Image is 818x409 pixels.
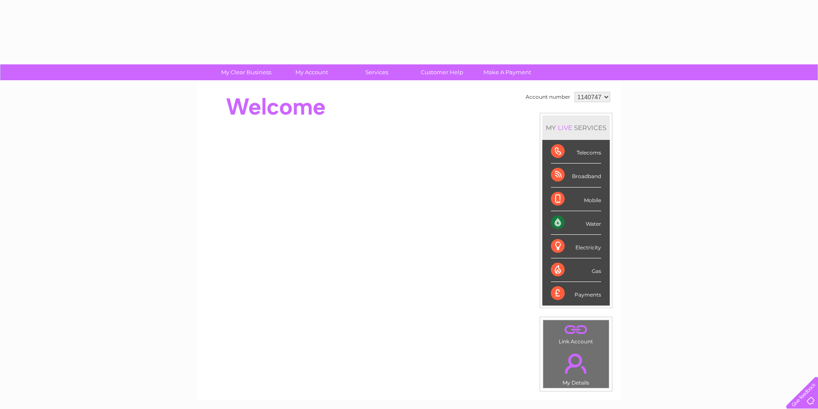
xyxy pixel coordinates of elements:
a: My Clear Business [211,64,282,80]
div: Payments [551,282,601,305]
div: Electricity [551,235,601,258]
div: Gas [551,258,601,282]
div: Telecoms [551,140,601,164]
div: LIVE [556,124,574,132]
a: Make A Payment [472,64,543,80]
div: Broadband [551,164,601,187]
td: My Details [543,346,609,388]
div: MY SERVICES [542,115,610,140]
a: Services [341,64,412,80]
a: My Account [276,64,347,80]
td: Link Account [543,320,609,347]
a: Customer Help [407,64,477,80]
td: Account number [523,90,572,104]
a: . [545,348,607,379]
a: . [545,322,607,337]
div: Water [551,211,601,235]
div: Mobile [551,188,601,211]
